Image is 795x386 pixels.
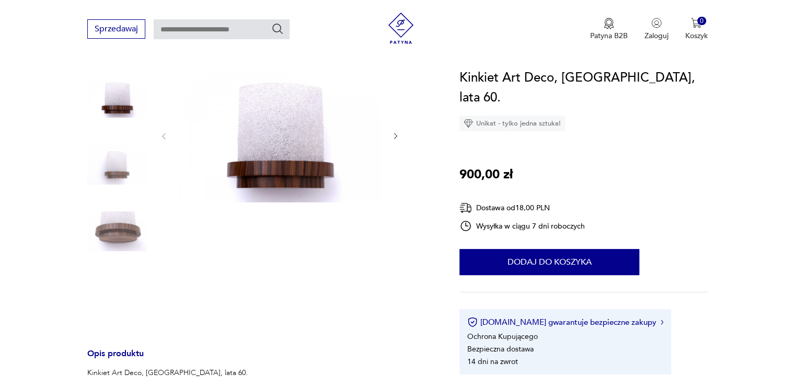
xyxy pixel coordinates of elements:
p: Kinkiet Art Deco, [GEOGRAPHIC_DATA], lata 60. [87,368,433,378]
button: [DOMAIN_NAME] gwarantuje bezpieczne zakupy [467,317,663,327]
button: Patyna B2B [590,18,628,41]
button: Dodaj do koszyka [459,249,639,275]
button: Szukaj [271,22,284,35]
img: Ikona diamentu [464,119,473,128]
a: Sprzedawaj [87,26,145,33]
div: Unikat - tylko jedna sztuka! [459,116,565,131]
button: Sprzedawaj [87,19,145,39]
img: Ikona strzałki w prawo [661,320,664,325]
img: Zdjęcie produktu Kinkiet Art Deco, Polska, lata 60. [87,135,147,195]
h3: Opis produktu [87,350,434,368]
img: Ikona koszyka [691,18,701,28]
img: Ikona dostawy [459,201,472,214]
a: Ikona medaluPatyna B2B [590,18,628,41]
div: Dostawa od 18,00 PLN [459,201,585,214]
li: Bezpieczna dostawa [467,344,534,354]
li: Ochrona Kupującego [467,332,538,342]
img: Zdjęcie produktu Kinkiet Art Deco, Polska, lata 60. [179,68,381,202]
div: Wysyłka w ciągu 7 dni roboczych [459,220,585,232]
p: 900,00 zł [459,165,513,185]
img: Zdjęcie produktu Kinkiet Art Deco, Polska, lata 60. [87,68,147,128]
h1: Kinkiet Art Deco, [GEOGRAPHIC_DATA], lata 60. [459,68,708,108]
img: Patyna - sklep z meblami i dekoracjami vintage [385,13,417,44]
li: 14 dni na zwrot [467,357,518,367]
img: Ikonka użytkownika [651,18,662,28]
img: Ikona certyfikatu [467,317,478,327]
p: Zaloguj [644,31,669,41]
div: 0 [697,17,706,26]
p: Patyna B2B [590,31,628,41]
img: Ikona medalu [604,18,614,29]
img: Zdjęcie produktu Kinkiet Art Deco, Polska, lata 60. [87,201,147,261]
p: Koszyk [685,31,708,41]
button: 0Koszyk [685,18,708,41]
button: Zaloguj [644,18,669,41]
